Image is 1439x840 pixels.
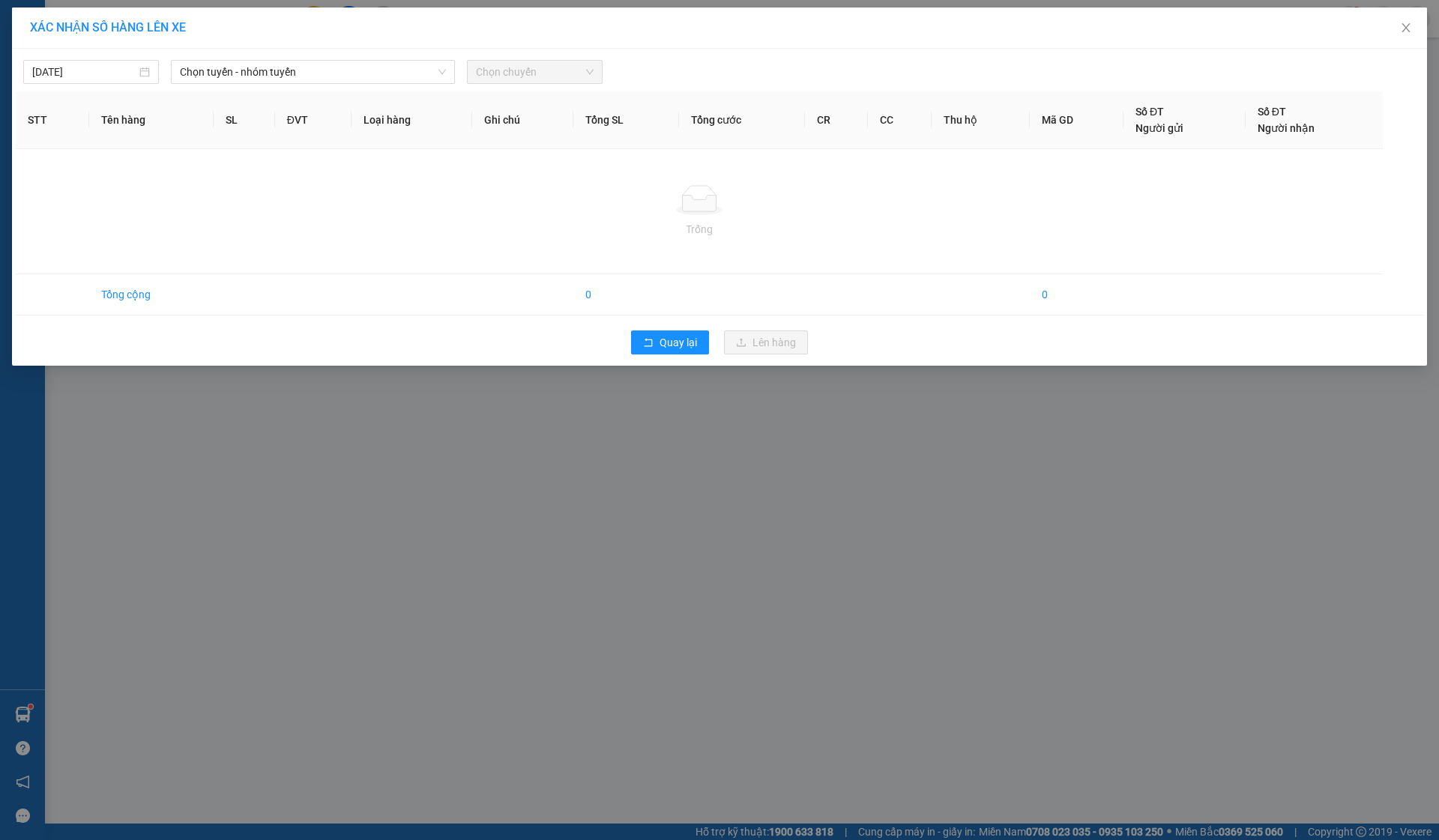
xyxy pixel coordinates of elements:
[30,20,186,34] span: XÁC NHẬN SỐ HÀNG LÊN XE
[28,221,1371,238] div: Trống
[476,61,594,83] span: Chọn chuyến
[89,274,214,315] td: Tổng cộng
[631,330,709,354] button: rollbackQuay lại
[438,67,447,76] span: down
[1400,22,1412,34] span: close
[679,91,805,149] th: Tổng cước
[1135,122,1183,134] span: Người gửi
[868,91,932,149] th: CC
[573,91,679,149] th: Tổng SL
[932,91,1029,149] th: Thu hộ
[1258,122,1315,134] span: Người nhận
[214,91,274,149] th: SL
[805,91,869,149] th: CR
[573,274,679,315] td: 0
[660,334,697,351] span: Quay lại
[472,91,574,149] th: Ghi chú
[275,91,352,149] th: ĐVT
[16,91,89,149] th: STT
[1030,274,1123,315] td: 0
[724,330,808,354] button: uploadLên hàng
[180,61,446,83] span: Chọn tuyến - nhóm tuyến
[1030,91,1123,149] th: Mã GD
[1385,7,1427,49] button: Close
[89,91,214,149] th: Tên hàng
[1135,106,1164,118] span: Số ĐT
[1258,106,1286,118] span: Số ĐT
[352,91,472,149] th: Loại hàng
[32,64,136,80] input: 14/10/2025
[643,337,654,349] span: rollback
